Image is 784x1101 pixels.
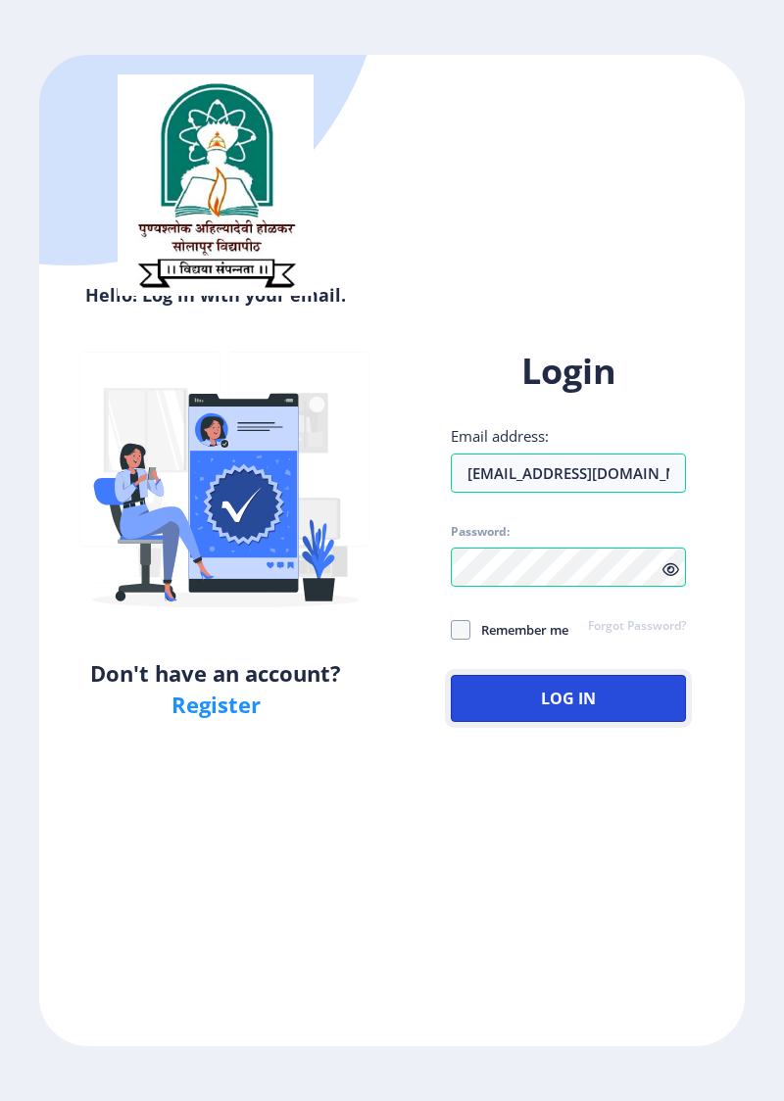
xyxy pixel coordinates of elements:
img: Verified-rafiki.svg [54,314,397,657]
span: Remember me [470,618,568,642]
button: Log In [451,675,686,722]
label: Password: [451,524,510,540]
h5: Don't have an account? [54,657,377,720]
a: Forgot Password? [588,618,686,636]
input: Email address [451,454,686,493]
a: Register [171,690,261,719]
label: Email address: [451,426,549,446]
h6: Hello! Log in with your email. [54,283,377,307]
img: sulogo.png [118,74,314,296]
h1: Login [451,348,686,395]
